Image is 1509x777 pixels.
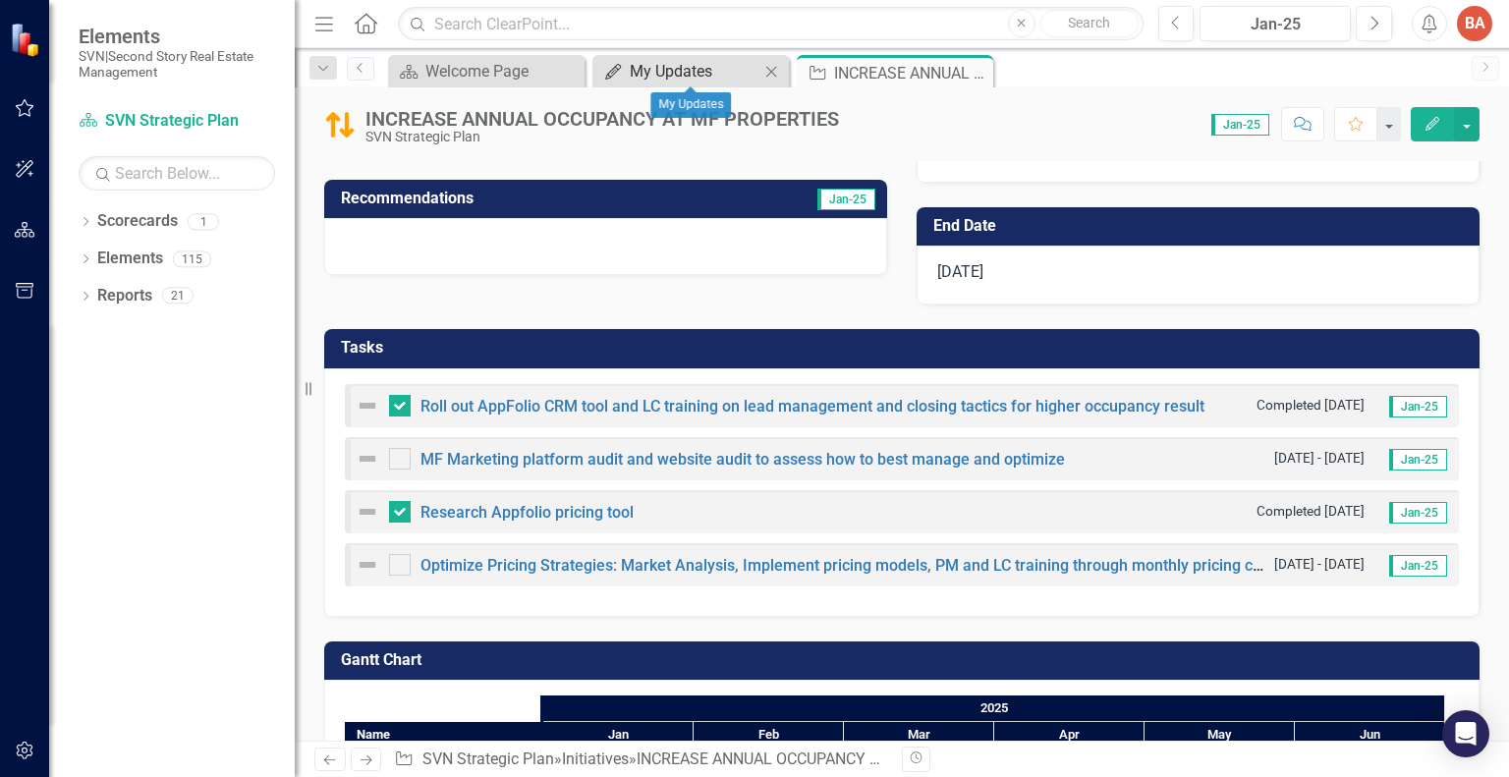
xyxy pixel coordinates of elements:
div: Open Intercom Messenger [1442,710,1489,757]
img: Not Defined [356,553,379,577]
a: My Updates [597,59,759,83]
input: Search ClearPoint... [398,7,1143,41]
div: Feb [694,722,844,748]
a: SVN Strategic Plan [79,110,275,133]
a: MF Marketing platform audit and website audit to assess how to best manage and optimize [420,450,1065,469]
div: Apr [994,722,1145,748]
div: Name [345,722,540,747]
span: Search [1068,15,1110,30]
a: Scorecards [97,210,178,233]
div: May [1145,722,1295,748]
img: Caution [324,109,356,140]
div: SVN Strategic Plan [365,130,839,144]
div: » » [394,749,887,771]
span: Jan-25 [1389,396,1447,417]
span: Jan-25 [1389,502,1447,524]
h3: Recommendations [341,190,710,207]
div: 2025 [543,695,1445,721]
h3: End Date [933,217,1470,235]
span: Jan-25 [817,189,875,210]
span: [DATE] [937,262,983,281]
a: SVN Strategic Plan [422,749,554,768]
div: INCREASE ANNUAL OCCUPANCY AT MF PROPERTIES [834,61,988,85]
div: 21 [162,288,194,305]
button: BA [1457,6,1492,41]
img: Not Defined [356,500,379,524]
img: Not Defined [356,394,379,417]
span: Jan-25 [1389,449,1447,471]
button: Jan-25 [1200,6,1351,41]
button: Search [1040,10,1139,37]
div: Jan [543,722,694,748]
img: ClearPoint Strategy [10,23,44,57]
span: Jan-25 [1211,114,1269,136]
a: Reports [97,285,152,307]
small: Completed [DATE] [1257,396,1365,415]
div: INCREASE ANNUAL OCCUPANCY AT MF PROPERTIES [637,749,1009,768]
div: Mar [844,722,994,748]
h3: Gantt Chart [341,651,1470,669]
div: My Updates [630,59,759,83]
div: Welcome Page [425,59,580,83]
span: Jan-25 [1389,555,1447,577]
div: INCREASE ANNUAL OCCUPANCY AT MF PROPERTIES [365,108,839,130]
a: Research Appfolio pricing tool [420,503,634,522]
a: Roll out AppFolio CRM tool and LC training on lead management and closing tactics for higher occu... [420,397,1204,416]
span: Elements [79,25,275,48]
small: Completed [DATE] [1257,502,1365,521]
small: SVN|Second Story Real Estate Management [79,48,275,81]
input: Search Below... [79,156,275,191]
h3: Tasks [341,339,1470,357]
a: Elements [97,248,163,270]
div: My Updates [650,92,731,118]
div: 1 [188,213,219,230]
small: [DATE] - [DATE] [1274,449,1365,468]
div: Jan-25 [1206,13,1344,36]
a: Optimize Pricing Strategies: Market Analysis, Implement pricing models, PM and LC training throug... [420,556,1281,575]
a: Initiatives [562,749,629,768]
div: 115 [173,250,211,267]
small: [DATE] - [DATE] [1274,555,1365,574]
a: Welcome Page [393,59,580,83]
img: Not Defined [356,447,379,471]
div: Jun [1295,722,1445,748]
